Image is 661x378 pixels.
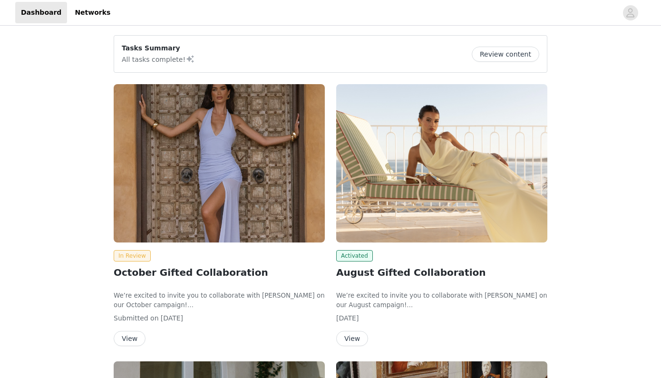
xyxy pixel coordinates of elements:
span: [DATE] [336,314,359,322]
div: avatar [626,5,635,20]
p: All tasks complete! [122,53,195,65]
img: Peppermayo EU [336,84,547,242]
button: Review content [472,47,539,62]
a: Dashboard [15,2,67,23]
a: View [114,335,146,342]
button: View [336,331,368,346]
span: We’re excited to invite you to collaborate with [PERSON_NAME] on our October campaign! [114,292,325,309]
a: View [336,335,368,342]
span: [DATE] [161,314,183,322]
h2: October Gifted Collaboration [114,265,325,280]
h2: August Gifted Collaboration [336,265,547,280]
span: In Review [114,250,151,262]
span: Submitted on [114,314,159,322]
a: Networks [69,2,116,23]
span: We’re excited to invite you to collaborate with [PERSON_NAME] on our August campaign! [336,292,547,309]
img: Peppermayo EU [114,84,325,242]
span: Activated [336,250,373,262]
button: View [114,331,146,346]
p: Tasks Summary [122,43,195,53]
